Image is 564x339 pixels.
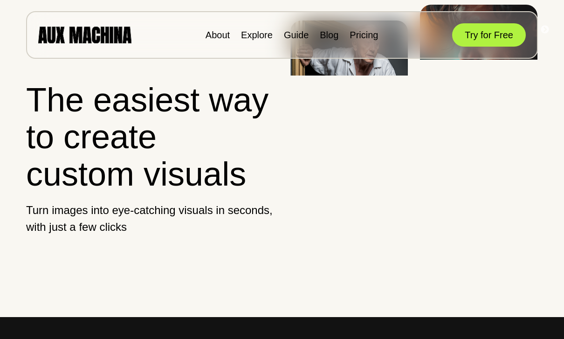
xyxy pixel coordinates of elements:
[290,21,408,99] img: Image
[350,30,378,40] a: Pricing
[284,30,309,40] a: Guide
[38,27,131,43] img: AUX MACHINA
[206,30,230,40] a: About
[320,30,338,40] a: Blog
[452,23,526,47] button: Try for Free
[26,82,274,193] h1: The easiest way to create custom visuals
[26,202,274,235] p: Turn images into eye-catching visuals in seconds, with just a few clicks
[241,30,273,40] a: Explore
